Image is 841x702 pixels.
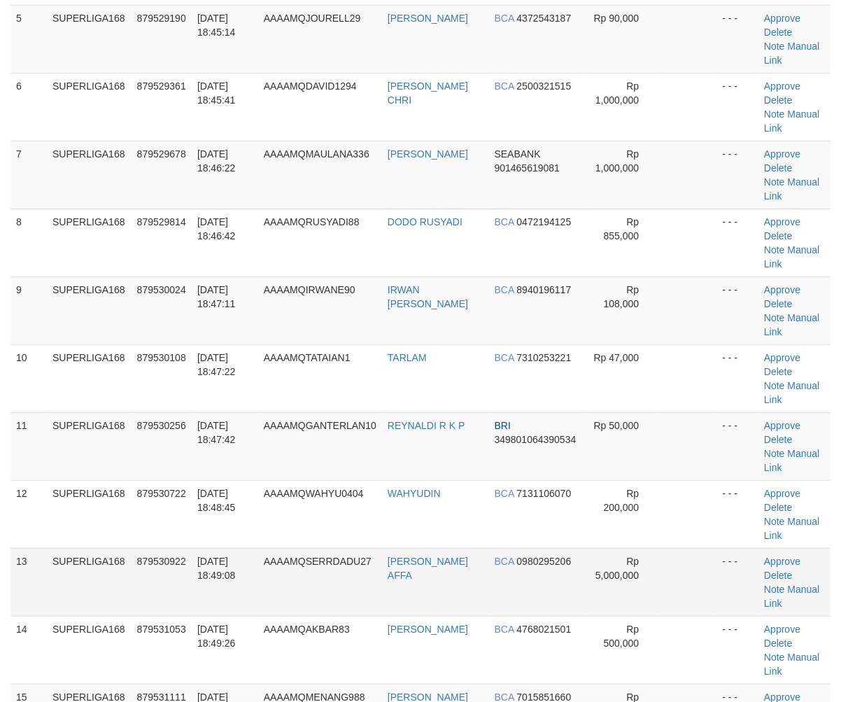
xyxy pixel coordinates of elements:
a: [PERSON_NAME] [388,624,468,635]
a: TARLAM [388,352,427,363]
td: SUPERLIGA168 [47,480,132,548]
td: 11 [10,412,47,480]
span: [DATE] 18:47:22 [197,352,236,377]
span: AAAAMQWAHYU0404 [264,488,364,499]
span: 879529190 [137,13,186,24]
span: [DATE] 18:45:41 [197,80,236,106]
a: Manual Link [764,312,819,337]
a: Note [764,176,785,188]
span: AAAAMQRUSYADI88 [264,216,360,227]
span: BCA [495,556,514,567]
td: SUPERLIGA168 [47,412,132,480]
a: Delete [764,366,792,377]
a: Manual Link [764,108,819,134]
span: AAAAMQJOURELL29 [264,13,361,24]
span: 879529361 [137,80,186,92]
a: [PERSON_NAME] [388,13,468,24]
a: Approve [764,420,800,431]
td: 12 [10,480,47,548]
a: Note [764,652,785,663]
a: [PERSON_NAME] [388,148,468,160]
a: Approve [764,13,800,24]
td: 6 [10,73,47,141]
td: SUPERLIGA168 [47,344,132,412]
span: AAAAMQIRWANE90 [264,284,355,295]
a: Note [764,244,785,255]
a: IRWAN [PERSON_NAME] [388,284,468,309]
span: BCA [495,80,514,92]
a: Note [764,41,785,52]
span: Rp 500,000 [604,624,639,649]
span: [DATE] 18:46:22 [197,148,236,174]
td: 13 [10,548,47,616]
td: 5 [10,5,47,73]
td: SUPERLIGA168 [47,5,132,73]
span: Rp 108,000 [604,284,639,309]
span: Copy 901465619081 to clipboard [495,162,560,174]
span: Copy 4372543187 to clipboard [516,13,571,24]
span: [DATE] 18:49:26 [197,624,236,649]
td: 8 [10,209,47,276]
span: 879530108 [137,352,186,363]
a: Manual Link [764,380,819,405]
span: AAAAMQAKBAR83 [264,624,350,635]
span: Copy 7131106070 to clipboard [516,488,571,499]
a: Delete [764,638,792,649]
a: Approve [764,216,800,227]
a: Approve [764,148,800,160]
a: Approve [764,80,800,92]
span: AAAAMQTATAIAN1 [264,352,351,363]
a: Manual Link [764,584,819,609]
span: BCA [495,488,514,499]
a: Delete [764,162,792,174]
span: Copy 2500321515 to clipboard [516,80,571,92]
td: - - - [716,344,758,412]
span: [DATE] 18:45:14 [197,13,236,38]
td: 14 [10,616,47,684]
span: Copy 4768021501 to clipboard [516,624,571,635]
span: Rp 50,000 [594,420,639,431]
td: 7 [10,141,47,209]
a: Note [764,108,785,120]
span: AAAAMQDAVID1294 [264,80,357,92]
span: Rp 5,000,000 [595,556,639,581]
td: - - - [716,412,758,480]
td: SUPERLIGA168 [47,616,132,684]
span: Copy 0472194125 to clipboard [516,216,571,227]
a: Manual Link [764,448,819,473]
span: BCA [495,13,514,24]
td: SUPERLIGA168 [47,548,132,616]
span: [DATE] 18:48:45 [197,488,236,513]
span: [DATE] 18:46:42 [197,216,236,241]
span: Copy 8940196117 to clipboard [516,284,571,295]
td: SUPERLIGA168 [47,276,132,344]
td: 9 [10,276,47,344]
td: - - - [716,480,758,548]
a: WAHYUDIN [388,488,441,499]
span: BRI [495,420,511,431]
td: - - - [716,616,758,684]
span: Rp 855,000 [604,216,639,241]
a: [PERSON_NAME] CHRI [388,80,468,106]
a: Note [764,584,785,595]
a: Manual Link [764,244,819,269]
span: SEABANK [495,148,541,160]
td: - - - [716,209,758,276]
span: [DATE] 18:49:08 [197,556,236,581]
span: 879530722 [137,488,186,499]
a: Delete [764,434,792,445]
a: Approve [764,488,800,499]
span: [DATE] 18:47:42 [197,420,236,445]
a: Manual Link [764,516,819,541]
a: Approve [764,352,800,363]
a: Approve [764,624,800,635]
td: SUPERLIGA168 [47,209,132,276]
span: 879529678 [137,148,186,160]
td: 10 [10,344,47,412]
span: [DATE] 18:47:11 [197,284,236,309]
td: - - - [716,73,758,141]
span: 879530024 [137,284,186,295]
td: - - - [716,141,758,209]
span: Rp 90,000 [594,13,639,24]
span: BCA [495,284,514,295]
